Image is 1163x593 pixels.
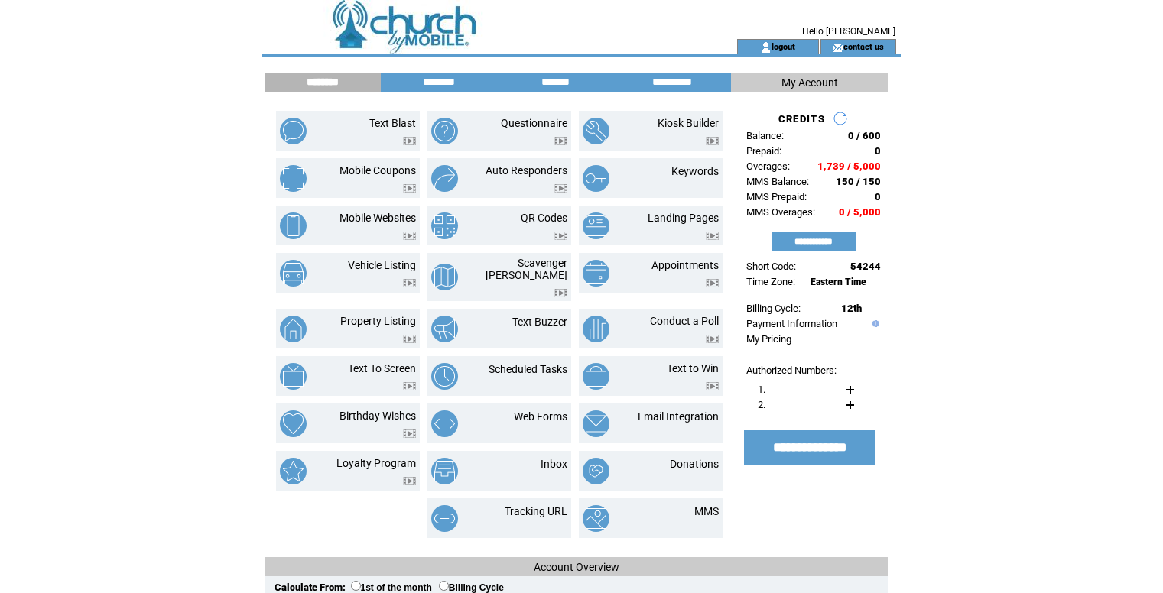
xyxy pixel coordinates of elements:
img: video.png [706,232,719,240]
img: video.png [706,335,719,343]
img: video.png [554,137,567,145]
span: Authorized Numbers: [746,365,837,376]
input: 1st of the month [351,581,361,591]
span: Hello [PERSON_NAME] [802,26,895,37]
span: 54244 [850,261,881,272]
span: 1,739 / 5,000 [817,160,881,172]
a: Text Buzzer [512,316,567,328]
a: Kiosk Builder [658,117,719,129]
img: qr-codes.png [431,212,458,239]
span: Balance: [746,130,784,141]
a: Donations [670,458,719,470]
img: video.png [403,429,416,438]
span: 0 [875,191,881,203]
img: mobile-websites.png [280,212,307,239]
img: video.png [554,232,567,240]
span: 0 [875,145,881,157]
span: My Account [781,76,838,89]
a: Tracking URL [505,505,567,517]
img: scheduled-tasks.png [431,363,458,390]
img: video.png [403,335,416,343]
a: Inbox [541,458,567,470]
img: keywords.png [583,165,609,192]
a: Text to Win [667,362,719,374]
span: 1. [758,384,765,395]
img: appointments.png [583,260,609,287]
img: auto-responders.png [431,165,458,192]
img: contact_us_icon.gif [832,41,843,53]
span: CREDITS [778,113,825,125]
a: Property Listing [340,315,416,327]
img: donations.png [583,458,609,484]
span: 12th [841,303,862,314]
img: mobile-coupons.png [280,165,307,192]
span: 150 / 150 [836,176,881,187]
a: Auto Responders [486,164,567,177]
img: tracking-url.png [431,505,458,532]
img: web-forms.png [431,410,458,437]
a: MMS [694,505,719,517]
img: video.png [554,289,567,297]
a: Loyalty Program [336,457,416,469]
a: QR Codes [521,212,567,224]
img: video.png [403,137,416,145]
a: Landing Pages [648,212,719,224]
span: Calculate From: [275,582,346,593]
img: questionnaire.png [431,118,458,144]
label: 1st of the month [351,582,432,593]
img: vehicle-listing.png [280,260,307,287]
span: 0 / 5,000 [839,206,881,218]
span: Time Zone: [746,276,795,287]
a: Mobile Websites [339,212,416,224]
img: email-integration.png [583,410,609,437]
img: text-blast.png [280,118,307,144]
a: Keywords [671,165,719,177]
img: video.png [403,184,416,193]
span: 2. [758,399,765,410]
img: inbox.png [431,458,458,484]
a: contact us [843,41,884,51]
img: video.png [706,137,719,145]
a: Appointments [651,259,719,271]
span: MMS Balance: [746,176,809,187]
a: Email Integration [638,410,719,423]
img: text-buzzer.png [431,316,458,342]
a: Scavenger [PERSON_NAME] [486,257,567,281]
img: mms.png [583,505,609,532]
span: Prepaid: [746,145,781,157]
img: text-to-screen.png [280,363,307,390]
a: Text To Screen [348,362,416,374]
input: Billing Cycle [439,581,449,591]
img: video.png [554,184,567,193]
img: loyalty-program.png [280,458,307,484]
img: video.png [706,279,719,287]
label: Billing Cycle [439,582,504,593]
a: Payment Information [746,318,837,329]
img: video.png [403,477,416,485]
img: conduct-a-poll.png [583,316,609,342]
a: Vehicle Listing [348,259,416,271]
span: Account Overview [534,561,619,573]
img: account_icon.gif [760,41,772,53]
a: Conduct a Poll [650,315,719,327]
a: Questionnaire [501,117,567,129]
span: Short Code: [746,261,796,272]
a: Mobile Coupons [339,164,416,177]
a: Web Forms [514,410,567,423]
span: 0 / 600 [848,130,881,141]
a: My Pricing [746,333,791,345]
a: Birthday Wishes [339,410,416,422]
img: video.png [706,382,719,390]
span: Overages: [746,160,790,172]
span: MMS Prepaid: [746,191,807,203]
a: logout [772,41,795,51]
span: Eastern Time [811,277,866,287]
span: MMS Overages: [746,206,815,218]
img: scavenger-hunt.png [431,264,458,290]
img: help.gif [869,320,879,327]
img: video.png [403,279,416,287]
a: Text Blast [369,117,416,129]
a: Scheduled Tasks [489,363,567,375]
img: kiosk-builder.png [583,118,609,144]
img: property-listing.png [280,316,307,342]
